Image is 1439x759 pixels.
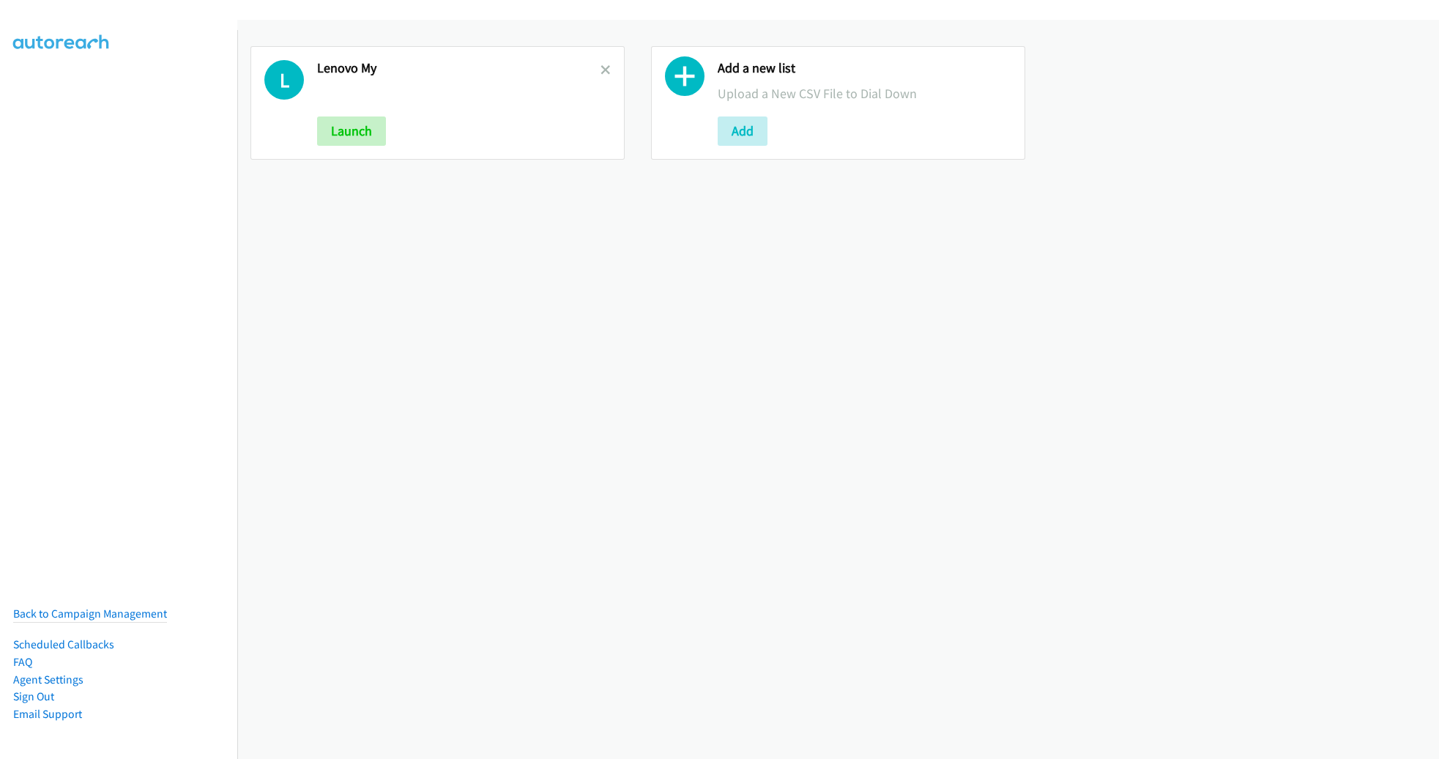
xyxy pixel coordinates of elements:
[317,60,600,77] h2: Lenovo My
[13,655,32,669] a: FAQ
[13,673,83,686] a: Agent Settings
[13,707,82,721] a: Email Support
[718,60,1011,77] h2: Add a new list
[13,607,167,621] a: Back to Campaign Management
[13,689,54,703] a: Sign Out
[718,116,767,146] button: Add
[317,116,386,146] button: Launch
[13,637,114,651] a: Scheduled Callbacks
[718,84,1011,103] p: Upload a New CSV File to Dial Down
[264,60,304,100] h1: L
